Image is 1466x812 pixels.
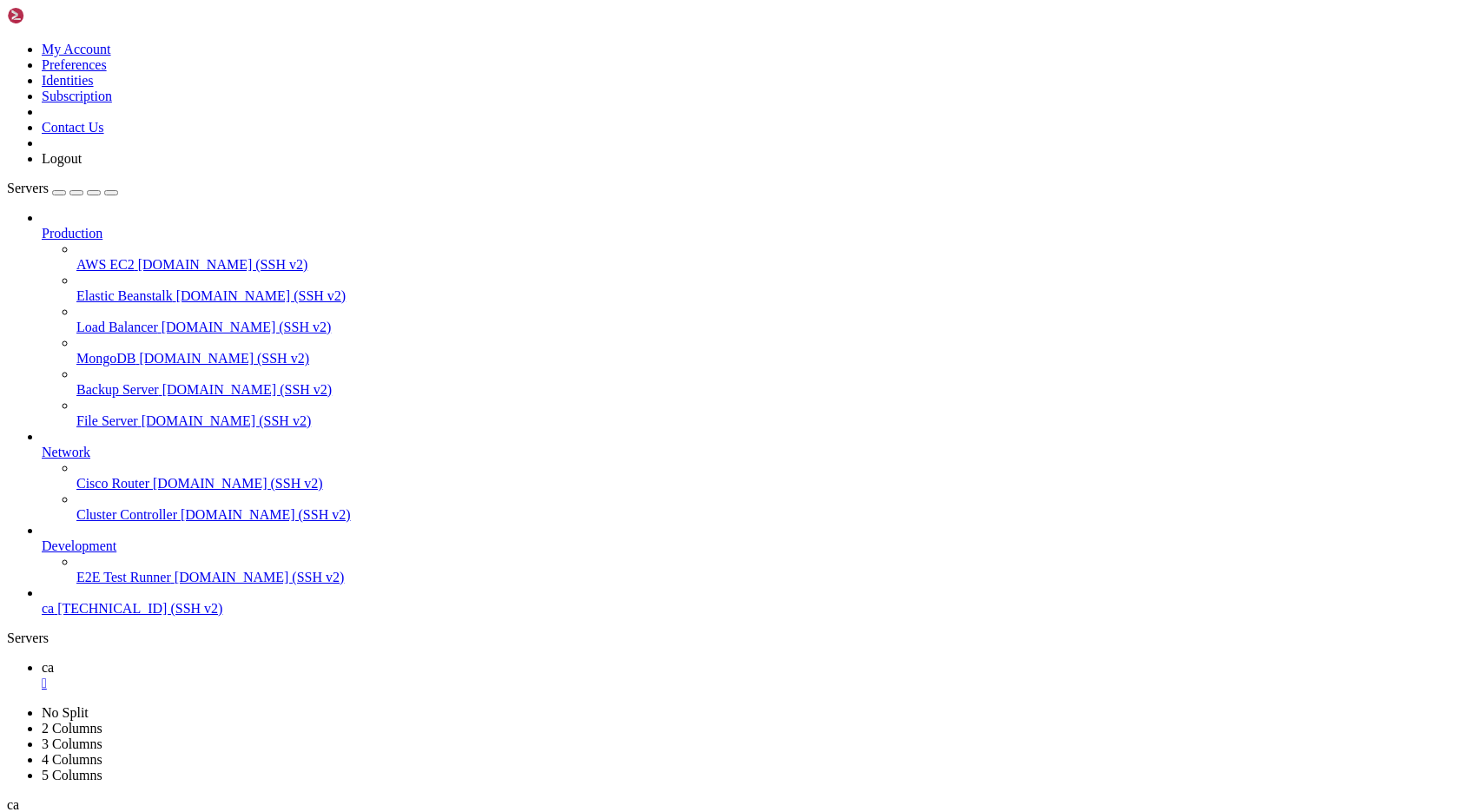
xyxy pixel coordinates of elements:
img: Shellngn [7,7,107,24]
x-row: Improve permission checks for bash with inline env vars [7,141,1238,154]
li: E2E Test Runner [DOMAIN_NAME] (SSH v2) [76,554,1459,585]
span: MongoDB [76,351,135,366]
span: E2E Test Runner [76,570,171,584]
span: ca [42,601,54,616]
a: Backup Server [DOMAIN_NAME] (SSH v2) [76,382,1459,398]
span: Production [42,226,102,241]
a: E2E Test Runner [DOMAIN_NAME] (SSH v2) [76,570,1459,585]
div:  [42,676,1459,691]
span: [DATE] [215,61,257,74]
span: AWS EC2 [76,257,135,272]
span: │ [167,47,174,60]
span: /root [90,168,125,181]
span: ▘▘ ▝▝ [76,115,111,128]
a: Servers [7,181,118,195]
span: █████ [90,101,125,114]
span: ╰──────────────────────────────────────────────────────────────────────────────────────────────────╯ [7,182,702,195]
span: [DOMAIN_NAME] (SSH v2) [139,351,309,366]
span: ▛███▜ [83,88,118,101]
span: [DATE] [181,47,222,60]
span: Development [42,538,116,553]
x-row: Zoho Token Refresh Automation Implemented Successfully [7,61,1238,74]
span: ca [42,660,54,675]
a: 2 Columns [42,721,102,736]
span: Recent activity [215,34,320,47]
span: [DOMAIN_NAME] (SSH v2) [153,476,323,491]
span: Cisco Router [76,476,149,491]
span: ack&scope=org%3Acreate_api_key+user%3Aprofile+user%3Ainference&code_challenge=EiowlcN9AN8dZhdVk0v... [7,275,1265,288]
a: 3 Columns [42,736,102,751]
span: ▝▜ [76,101,90,114]
span: │ [667,115,674,128]
span: │ [201,168,208,181]
a: 4 Columns [42,752,102,767]
li: AWS EC2 [DOMAIN_NAME] (SSH v2) [76,241,1459,273]
span: │ [201,61,208,74]
li: Load Balancer [DOMAIN_NAME] (SSH v2) [76,304,1459,335]
span: │ [7,34,14,47]
span: Servers [7,181,49,195]
span: [DOMAIN_NAME] (SSH v2) [162,382,333,397]
span: /resume for more [208,88,320,101]
span: │ [695,101,702,114]
span: │ [7,47,14,60]
li: Development [42,523,1459,585]
a: Identities [42,73,94,88]
div: Servers [7,630,1459,646]
span: Sonnet 4 · [PERSON_NAME] [35,155,201,168]
x-row: Fix @-mentioning MCP servers to toggle them on/off [7,128,1238,141]
span: │ [452,155,459,168]
a: Production [42,226,1459,241]
a: ca [42,660,1459,691]
span: │ [688,88,695,101]
span: [DOMAIN_NAME] (SSH v2) [138,257,308,272]
a: Logout [42,151,82,166]
span: │ [556,128,563,141]
span: Backup Server [76,382,159,397]
span: Welcome back den! [49,47,167,60]
span: [DATE] [215,74,257,87]
x-row: Paste code here if prompted > [7,329,1238,342]
span: │ [695,168,702,181]
span: │ [674,74,681,87]
span: │ [7,101,14,114]
span: > /login [7,208,63,221]
a: No Split [42,705,89,720]
span: │ [7,155,14,168]
span: │ [201,128,208,141]
span: │ [695,34,702,47]
span: │ [195,88,201,101]
x-row: Fix ultrathink + thinking toggle [7,155,1238,168]
a: Load Balancer [DOMAIN_NAME] (SSH v2) [76,320,1459,335]
li: MongoDB [DOMAIN_NAME] (SSH v2) [76,335,1459,366]
span: Network [42,445,90,459]
span: fнайди вебхук питон скрипт [222,47,403,60]
span: │ [201,101,208,114]
span: ──────────────────────────────────────────────────────────────────── [215,101,688,114]
li: Backup Server [DOMAIN_NAME] (SSH v2) [76,366,1459,398]
a: Cluster Controller [DOMAIN_NAME] (SSH v2) [76,507,1459,523]
span: [DOMAIN_NAME] (SSH v2) [142,413,312,428]
span: v2.0.10 [132,20,181,33]
li: Production [42,210,1459,429]
span: Browser didn't open? Use the url below to sign in: [14,234,361,248]
a: 5 Columns [42,768,102,782]
li: Cisco Router [DOMAIN_NAME] (SSH v2) [76,460,1459,492]
span: │ [201,141,208,154]
a: Subscription [42,89,112,103]
span: │ [7,74,14,87]
span: │ [7,88,14,101]
a: Network [42,445,1459,460]
span: [DOMAIN_NAME] (SSH v2) [162,320,332,334]
a: AWS EC2 [DOMAIN_NAME] (SSH v2) [76,257,1459,273]
span: │ [7,141,14,154]
a: Development [42,538,1459,554]
span: │ [7,128,14,141]
span: │ [174,115,181,128]
span: Load Balancer [76,320,158,334]
span: │ [201,34,208,47]
span: What's new [188,115,257,128]
li: Elastic Beanstalk [DOMAIN_NAME] (SSH v2) [76,273,1459,304]
span: [TECHNICAL_ID] (SSH v2) [57,601,222,616]
a: My Account [42,42,111,56]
